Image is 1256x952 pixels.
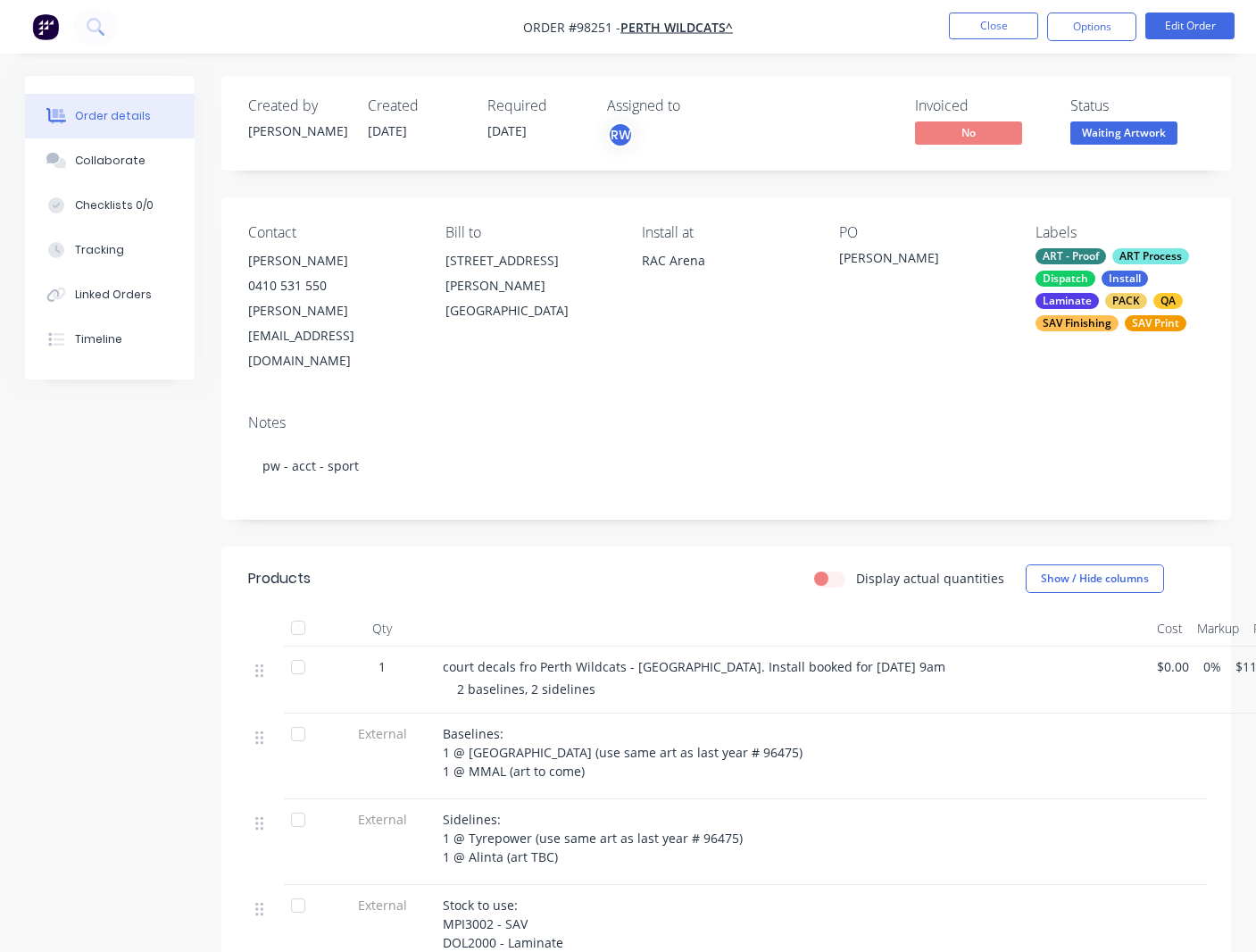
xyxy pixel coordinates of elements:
div: Checklists 0/0 [75,197,154,213]
button: RW [607,121,634,148]
div: [PERSON_NAME] [248,121,346,140]
span: Waiting Artwork [1070,121,1177,144]
div: [PERSON_NAME]0410 531 550[PERSON_NAME][EMAIL_ADDRESS][DOMAIN_NAME] [248,248,417,373]
button: Close [949,13,1038,39]
button: Order details [25,94,195,138]
div: [PERSON_NAME] [839,248,1008,273]
div: Labels [1036,224,1204,241]
span: Baselines: 1 @ [GEOGRAPHIC_DATA] (use same art as last year # 96475) 1 @ MMAL (art to come) [443,725,803,780]
span: Sidelines: 1 @ Tyrepower (use same art as last year # 96475) 1 @ Alinta (art TBC) [443,811,743,865]
button: Timeline [25,317,195,362]
button: Tracking [25,228,195,272]
div: Notes [248,414,1204,431]
span: [DATE] [368,122,407,139]
span: Order #98251 - [523,19,620,36]
div: Tracking [75,242,124,258]
button: Options [1047,13,1136,41]
label: Display actual quantities [856,569,1004,588]
div: Markup [1190,611,1246,647]
button: Edit Order [1145,13,1235,39]
div: pw - acct - sport [248,438,1204,493]
span: 0% [1203,657,1221,676]
div: [PERSON_NAME] [248,248,417,273]
span: $0.00 [1157,657,1189,676]
div: Qty [329,611,436,647]
div: Created by [248,97,346,114]
span: No [915,121,1022,144]
span: 2 baselines, 2 sidelines [457,681,595,697]
button: Collaborate [25,138,195,183]
div: PACK [1105,293,1147,309]
div: Required [487,97,586,114]
div: Created [368,97,466,114]
div: Bill to [445,224,614,241]
div: Install at [642,224,811,241]
div: [PERSON_NAME][EMAIL_ADDRESS][DOMAIN_NAME] [248,298,417,373]
button: Checklists 0/0 [25,183,195,228]
div: Invoiced [915,97,1049,114]
div: RAC Arena [642,248,811,305]
span: court decals fro Perth Wildcats - [GEOGRAPHIC_DATA]. Install booked for [DATE] 9am [443,658,945,675]
span: [DATE] [487,122,527,139]
img: Factory [32,13,59,40]
div: 0410 531 550 [248,273,417,298]
div: Contact [248,224,417,241]
div: Status [1070,97,1204,114]
div: Dispatch [1036,271,1095,287]
div: Linked Orders [75,287,152,303]
div: ART - Proof [1036,248,1106,264]
div: SAV Finishing [1036,315,1119,331]
a: PERTH WILDCATS^ [620,19,733,36]
button: Linked Orders [25,272,195,317]
div: QA [1153,293,1183,309]
div: PO [839,224,1008,241]
div: Order details [75,108,151,124]
div: RAC Arena [642,248,811,273]
button: Show / Hide columns [1026,564,1164,593]
div: Collaborate [75,153,146,169]
span: External [336,724,428,743]
span: 1 [378,657,386,676]
div: Install [1102,271,1148,287]
div: Assigned to [607,97,786,114]
div: Laminate [1036,293,1099,309]
div: [STREET_ADDRESS][PERSON_NAME][GEOGRAPHIC_DATA] [445,248,614,323]
div: ART Process [1112,248,1189,264]
div: Cost [1150,611,1190,647]
div: SAV Print [1125,315,1186,331]
button: Waiting Artwork [1070,121,1177,148]
span: External [336,896,428,914]
div: [STREET_ADDRESS][PERSON_NAME] [445,248,614,298]
div: [GEOGRAPHIC_DATA] [445,298,614,323]
span: External [336,810,428,829]
div: Products [248,568,311,589]
div: Timeline [75,331,122,347]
